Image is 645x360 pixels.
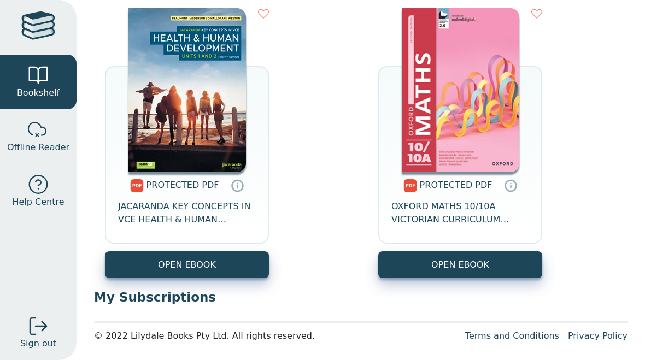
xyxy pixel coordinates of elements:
img: 760f7a0c-2e6d-400b-9a8e-7b5ca3989002.png [402,8,519,172]
img: bbedf1c5-5c8e-4c9d-9286-b7781b5448a4.jpg [128,8,246,172]
img: pdf.svg [403,179,417,192]
p: My Subscriptions [94,289,628,305]
a: Protected PDFs cannot be printed, copied or shared. They can be accessed online through Education... [231,179,244,192]
a: Protected PDFs cannot be printed, copied or shared. They can be accessed online through Education... [504,179,517,192]
a: Terms and Conditions [465,331,559,341]
span: Help Centre [12,196,64,209]
a: OPEN EBOOK [105,251,269,278]
span: OXFORD MATHS 10/10A VICTORIAN CURRICULUM STUDENT BOOK DIGITAL ACCESS 2E [391,200,529,226]
a: Privacy Policy [568,331,628,341]
img: pdf.svg [130,179,144,192]
div: © 2022 Lilydale Books Pty Ltd. All rights reserved. [94,329,456,343]
span: PROTECTED PDF [420,180,492,190]
span: JACARANDA KEY CONCEPTS IN VCE HEALTH & HUMAN DEVELOPMENT UNITS 1&2 PRINT & LEARNON EBOOK 8E [118,200,256,226]
span: Bookshelf [17,86,60,99]
span: PROTECTED PDF [146,180,219,190]
a: OPEN EBOOK [378,251,542,278]
span: Offline Reader [7,141,69,154]
span: Sign out [20,337,56,350]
